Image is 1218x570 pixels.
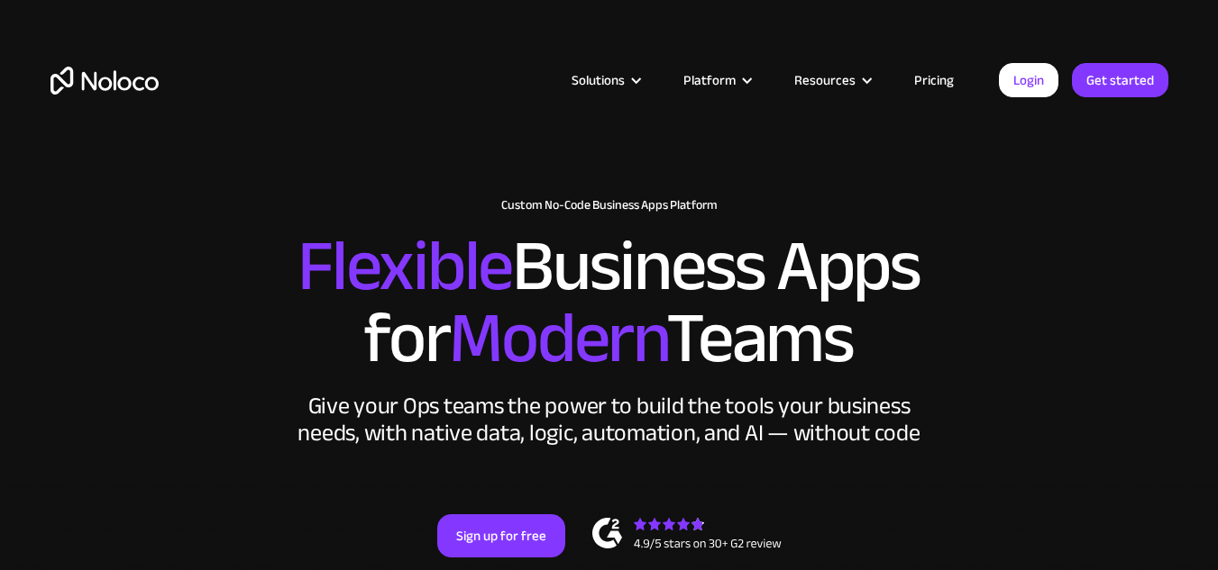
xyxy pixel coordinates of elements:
[294,393,925,447] div: Give your Ops teams the power to build the tools your business needs, with native data, logic, au...
[661,68,772,92] div: Platform
[1072,63,1168,97] a: Get started
[683,68,736,92] div: Platform
[50,198,1168,213] h1: Custom No-Code Business Apps Platform
[892,68,976,92] a: Pricing
[437,514,565,557] a: Sign up for free
[999,63,1058,97] a: Login
[50,67,159,95] a: home
[794,68,856,92] div: Resources
[50,231,1168,375] h2: Business Apps for Teams
[572,68,625,92] div: Solutions
[298,199,512,333] span: Flexible
[772,68,892,92] div: Resources
[449,271,666,405] span: Modern
[549,68,661,92] div: Solutions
